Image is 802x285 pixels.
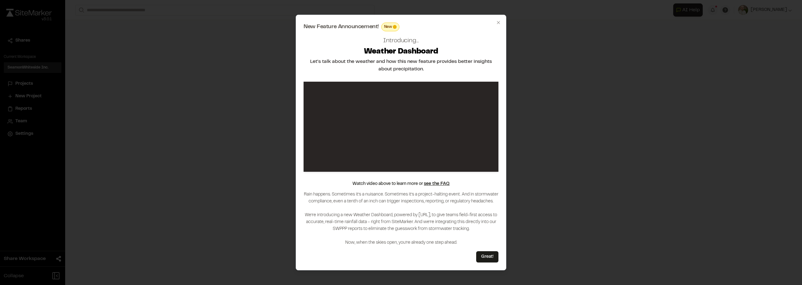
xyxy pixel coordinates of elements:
[304,58,498,73] h2: Let's talk about the weather and how this new feature provides better insights about precipitation.
[381,23,400,31] div: This feature is brand new! Enjoy!
[304,24,379,30] span: New Feature Announcement!
[476,251,498,262] button: Great!
[424,182,450,186] a: see the FAQ
[364,47,438,57] h2: Weather Dashboard
[352,181,450,187] p: Watch video above to learn more or
[383,36,419,46] h2: Introducing...
[304,191,498,246] p: Rain happens. Sometimes it’s a nuisance. Sometimes it’s a project-halting event. And in stormwate...
[384,24,392,30] span: New
[393,25,397,29] span: This feature is brand new! Enjoy!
